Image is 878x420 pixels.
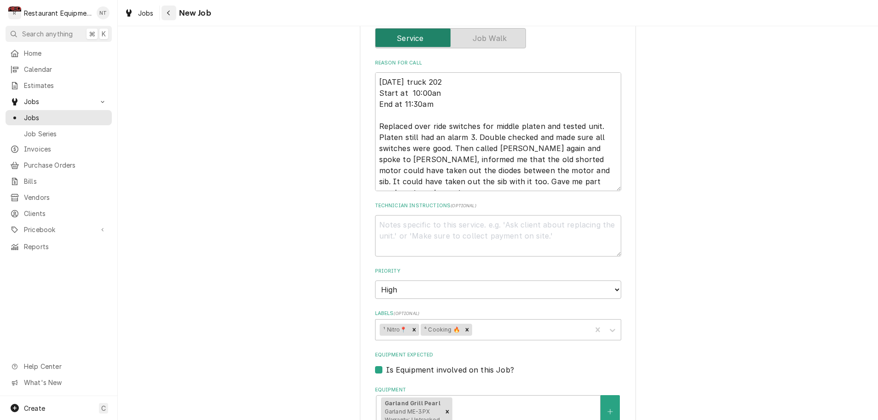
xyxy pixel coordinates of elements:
[24,97,93,106] span: Jobs
[375,351,621,375] div: Equipment Expected
[375,268,621,275] label: Priority
[6,222,112,237] a: Go to Pricebook
[375,268,621,298] div: Priority
[6,110,112,125] a: Jobs
[421,324,462,336] div: ⁴ Cooking 🔥
[121,6,157,21] a: Jobs
[375,72,621,191] textarea: [DATE] truck 202 Start at 10:00an End at 11:30am Replaced over ride switches for middle platen an...
[24,225,93,234] span: Pricebook
[386,364,514,375] label: Is Equipment involved on this Job?
[375,386,621,394] label: Equipment
[6,26,112,42] button: Search anything⌘K
[6,62,112,77] a: Calendar
[8,6,21,19] div: R
[375,351,621,359] label: Equipment Expected
[97,6,110,19] div: Nick Tussey's Avatar
[6,141,112,157] a: Invoices
[6,126,112,141] a: Job Series
[375,59,621,191] div: Reason For Call
[451,203,476,208] span: ( optional )
[393,311,419,316] span: ( optional )
[24,129,107,139] span: Job Series
[409,324,419,336] div: Remove ¹ Nitro📍
[24,176,107,186] span: Bills
[24,242,107,251] span: Reports
[6,78,112,93] a: Estimates
[375,28,621,48] div: Service
[24,404,45,412] span: Create
[24,209,107,218] span: Clients
[101,403,106,413] span: C
[6,46,112,61] a: Home
[375,202,621,210] label: Technician Instructions
[462,324,472,336] div: Remove ⁴ Cooking 🔥
[97,6,110,19] div: NT
[375,59,621,67] label: Reason For Call
[24,48,107,58] span: Home
[138,8,154,18] span: Jobs
[375,310,621,340] div: Labels
[6,206,112,221] a: Clients
[24,64,107,74] span: Calendar
[385,400,440,407] strong: Garland Grill Pearl
[6,359,112,374] a: Go to Help Center
[24,113,107,122] span: Jobs
[24,81,107,90] span: Estimates
[380,324,409,336] div: ¹ Nitro📍
[607,408,613,415] svg: Create New Equipment
[8,6,21,19] div: Restaurant Equipment Diagnostics's Avatar
[176,7,211,19] span: New Job
[375,16,621,48] div: Job Type
[375,310,621,317] label: Labels
[24,160,107,170] span: Purchase Orders
[6,174,112,189] a: Bills
[6,94,112,109] a: Go to Jobs
[24,8,92,18] div: Restaurant Equipment Diagnostics
[6,190,112,205] a: Vendors
[6,239,112,254] a: Reports
[22,29,73,39] span: Search anything
[162,6,176,20] button: Navigate back
[6,157,112,173] a: Purchase Orders
[24,192,107,202] span: Vendors
[6,375,112,390] a: Go to What's New
[375,202,621,256] div: Technician Instructions
[24,362,106,371] span: Help Center
[24,144,107,154] span: Invoices
[102,29,106,39] span: K
[24,378,106,387] span: What's New
[89,29,95,39] span: ⌘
